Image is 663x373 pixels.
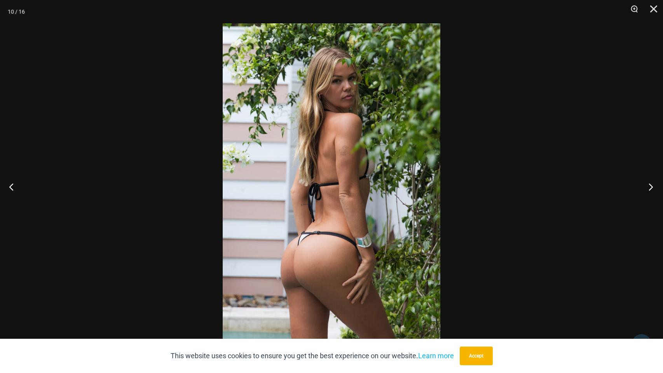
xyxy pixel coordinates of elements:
[634,167,663,206] button: Next
[460,347,493,365] button: Accept
[171,350,454,362] p: This website uses cookies to ensure you get the best experience on our website.
[223,23,440,350] img: Trade Winds IvoryInk 317 Top 469 Thong 03
[418,352,454,360] a: Learn more
[8,6,25,18] div: 10 / 16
